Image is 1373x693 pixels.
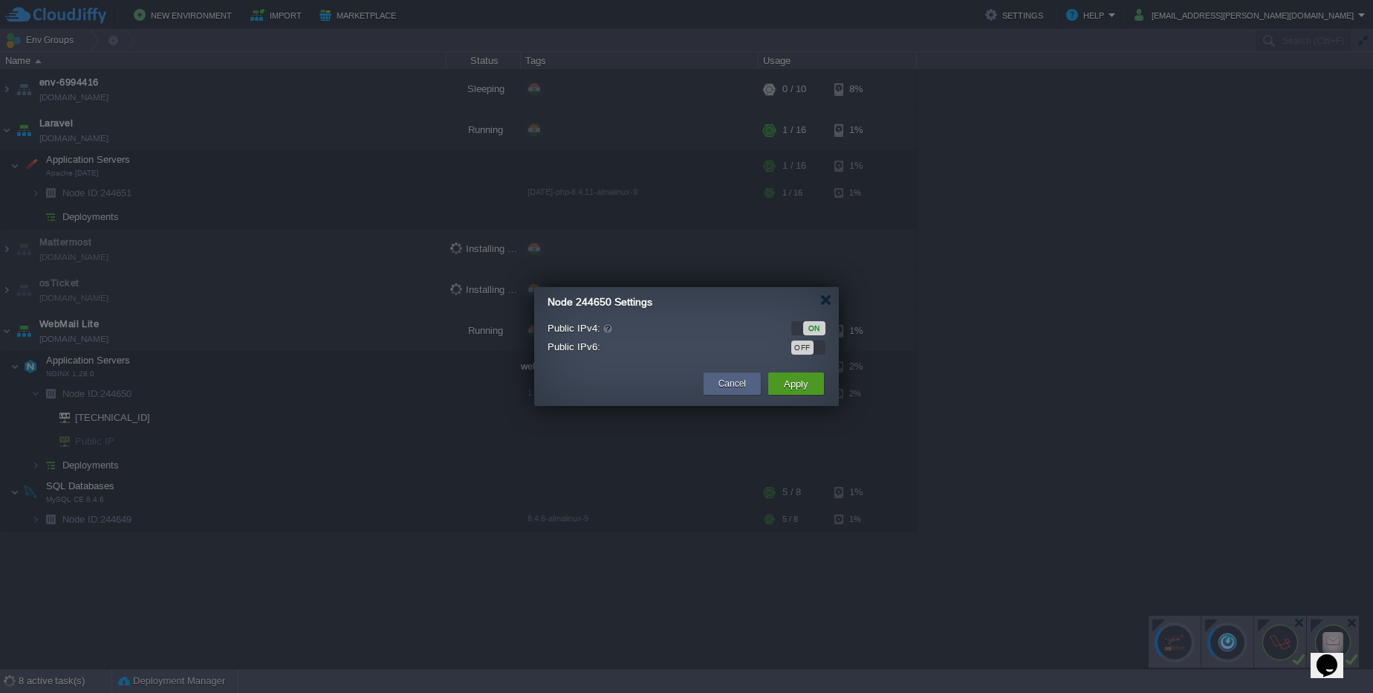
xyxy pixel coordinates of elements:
[548,296,652,308] span: Node 244650 Settings
[791,341,814,355] div: OFF
[779,375,813,393] button: Apply
[548,320,758,336] label: Public IPv4:
[718,376,746,391] button: Cancel
[803,321,825,335] div: ON
[548,339,758,355] label: Public IPv6:
[1311,634,1358,678] iframe: chat widget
